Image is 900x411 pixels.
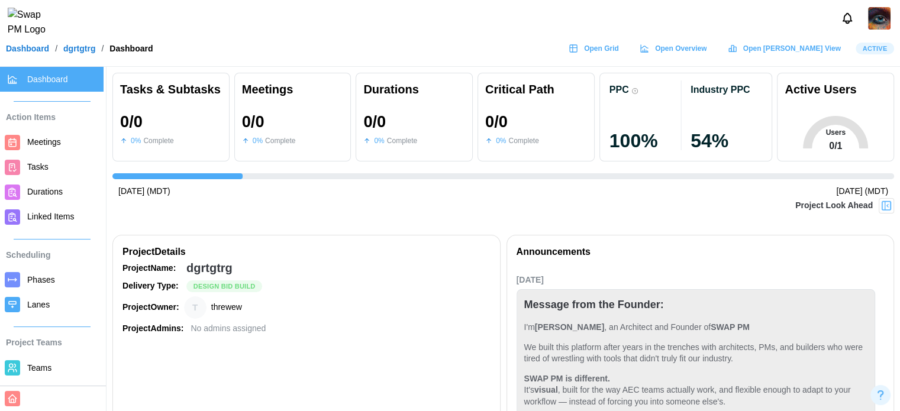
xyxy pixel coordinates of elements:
a: Zulqarnain Khalil [868,7,891,30]
a: dgrtgtrg [63,44,95,53]
span: Phases [27,275,55,284]
a: Dashboard [6,44,49,53]
span: Teams [27,363,51,373]
div: Critical Path [485,80,587,99]
div: threwew [211,301,242,314]
div: / [101,44,104,53]
div: 0 % [374,135,384,147]
div: Project Name: [122,262,182,275]
div: 0 % [131,135,141,147]
div: 0 / 0 [242,113,264,131]
div: Complete [143,135,173,147]
span: Linked Items [27,212,74,221]
span: Design Bid Build [193,281,256,292]
a: Open Overview [634,40,716,57]
div: PPC [609,84,629,95]
div: 0 % [496,135,506,147]
span: Active [863,43,888,54]
img: 2Q== [868,7,891,30]
div: [DATE] (MDT) [118,185,170,198]
strong: visual [534,385,558,394]
button: Notifications [837,8,857,28]
a: Open [PERSON_NAME] View [721,40,849,57]
div: Meetings [242,80,344,99]
a: Open Grid [563,40,628,57]
div: 0 / 0 [363,113,386,131]
div: [DATE] [517,274,876,287]
div: 0 / 0 [120,113,143,131]
strong: SWAP PM is different. [524,374,610,383]
div: Active Users [785,80,856,99]
div: [DATE] (MDT) [836,185,888,198]
div: Message from the Founder: [524,297,664,313]
span: Durations [27,187,63,196]
div: 54 % [691,131,762,150]
strong: Project Owner: [122,302,179,312]
span: Open Grid [584,40,619,57]
div: 0 / 0 [485,113,508,131]
p: I'm , an Architect and Founder of [524,322,868,334]
span: Meetings [27,137,61,147]
div: Dashboard [109,44,153,53]
img: Swap PM Logo [8,8,56,37]
span: Lanes [27,300,50,309]
img: Project Look Ahead Button [880,200,892,212]
div: 0 % [253,135,263,147]
div: dgrtgtrg [186,259,233,277]
p: It's , built for the way AEC teams actually work, and flexible enough to adapt to your workflow —... [524,373,868,408]
div: Industry PPC [691,84,750,95]
span: Open Overview [655,40,707,57]
span: Tasks [27,162,49,171]
strong: Project Admins: [122,323,183,333]
div: 100 % [609,131,681,150]
div: threwew [184,296,207,319]
div: Complete [265,135,295,147]
div: / [55,44,57,53]
div: No admins assigned [191,322,266,335]
div: Announcements [517,245,591,260]
strong: [PERSON_NAME] [535,322,604,332]
div: Complete [387,135,417,147]
p: We built this platform after years in the trenches with architects, PMs, and builders who were ti... [524,342,868,365]
span: Dashboard [27,75,68,84]
div: Complete [508,135,538,147]
div: Project Details [122,245,491,260]
div: Durations [363,80,465,99]
div: Project Look Ahead [795,199,873,212]
strong: SWAP PM [711,322,750,332]
div: Tasks & Subtasks [120,80,222,99]
div: Delivery Type: [122,280,182,293]
span: Open [PERSON_NAME] View [743,40,841,57]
